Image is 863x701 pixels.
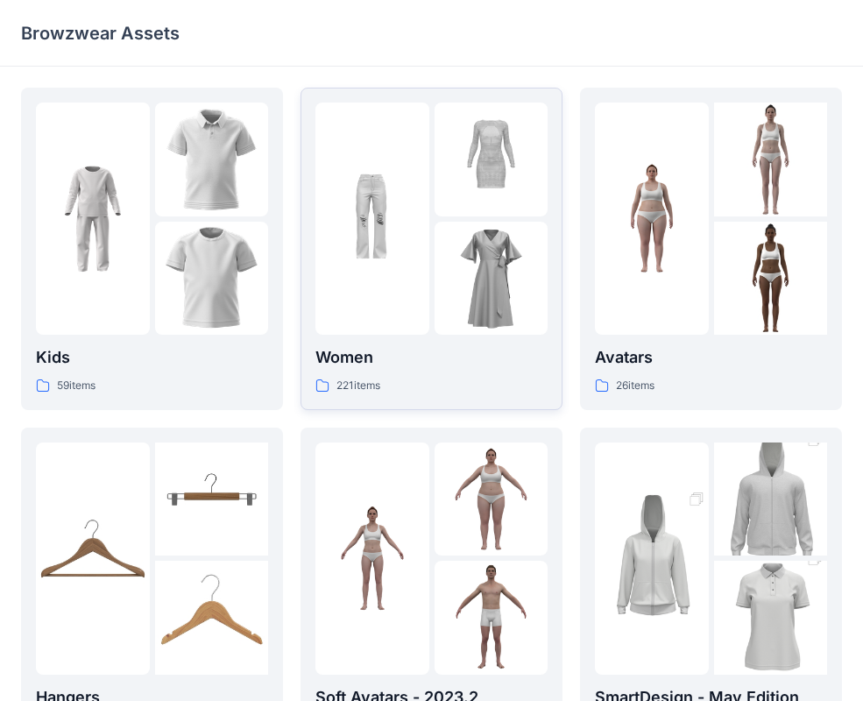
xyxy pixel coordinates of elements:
img: folder 1 [315,162,429,276]
p: Browzwear Assets [21,21,180,46]
p: 221 items [336,377,380,395]
img: folder 2 [714,414,828,584]
img: folder 3 [155,222,269,336]
a: folder 1folder 2folder 3Women221items [301,88,562,410]
img: folder 2 [155,103,269,216]
a: folder 1folder 2folder 3Avatars26items [580,88,842,410]
p: Women [315,345,548,370]
img: folder 2 [435,443,548,556]
img: folder 2 [155,443,269,556]
img: folder 2 [435,103,548,216]
p: Kids [36,345,268,370]
p: 26 items [616,377,654,395]
img: folder 3 [714,222,828,336]
img: folder 1 [36,501,150,615]
img: folder 1 [595,162,709,276]
p: 59 items [57,377,95,395]
img: folder 1 [315,501,429,615]
a: folder 1folder 2folder 3Kids59items [21,88,283,410]
img: folder 3 [155,561,269,675]
img: folder 3 [435,561,548,675]
img: folder 3 [435,222,548,336]
p: Avatars [595,345,827,370]
img: folder 1 [595,473,709,643]
img: folder 1 [36,162,150,276]
img: folder 2 [714,103,828,216]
